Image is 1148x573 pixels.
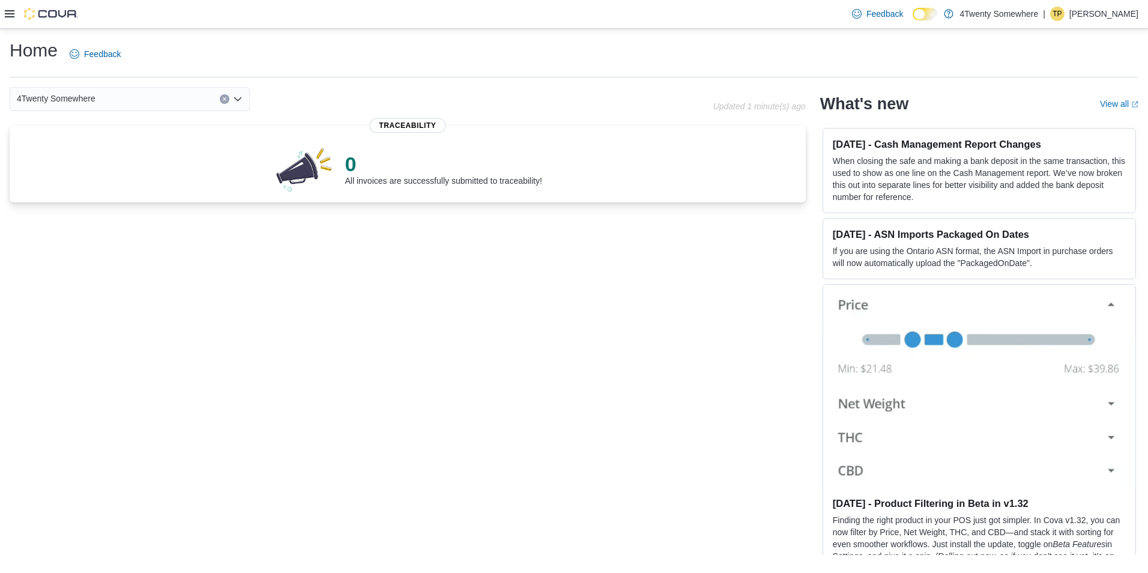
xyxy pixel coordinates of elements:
a: Feedback [65,42,125,66]
input: Dark Mode [913,8,938,20]
p: If you are using the Ontario ASN format, the ASN Import in purchase orders will now automatically... [833,245,1126,269]
p: When closing the safe and making a bank deposit in the same transaction, this used to show as one... [833,155,1126,203]
a: Feedback [847,2,908,26]
p: 0 [345,152,542,176]
img: 0 [273,145,336,193]
span: Traceability [369,118,446,133]
em: Beta Features [1053,539,1105,549]
h3: [DATE] - ASN Imports Packaged On Dates [833,228,1126,240]
h3: [DATE] - Cash Management Report Changes [833,138,1126,150]
span: Feedback [866,8,903,20]
p: [PERSON_NAME] [1069,7,1138,21]
a: View allExternal link [1100,99,1138,109]
p: 4Twenty Somewhere [959,7,1038,21]
h3: [DATE] - Product Filtering in Beta in v1.32 [833,497,1126,509]
div: Tyler Pallotta [1050,7,1065,21]
div: All invoices are successfully submitted to traceability! [345,152,542,186]
span: Dark Mode [913,20,913,21]
h1: Home [10,38,58,62]
span: 4Twenty Somewhere [17,91,95,106]
span: Feedback [84,48,121,60]
p: | [1043,7,1045,21]
img: Cova [24,8,78,20]
button: Open list of options [233,94,243,104]
p: Updated 1 minute(s) ago [713,102,806,111]
svg: External link [1131,101,1138,108]
span: TP [1053,7,1062,21]
h2: What's new [820,94,908,114]
button: Clear input [220,94,229,104]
